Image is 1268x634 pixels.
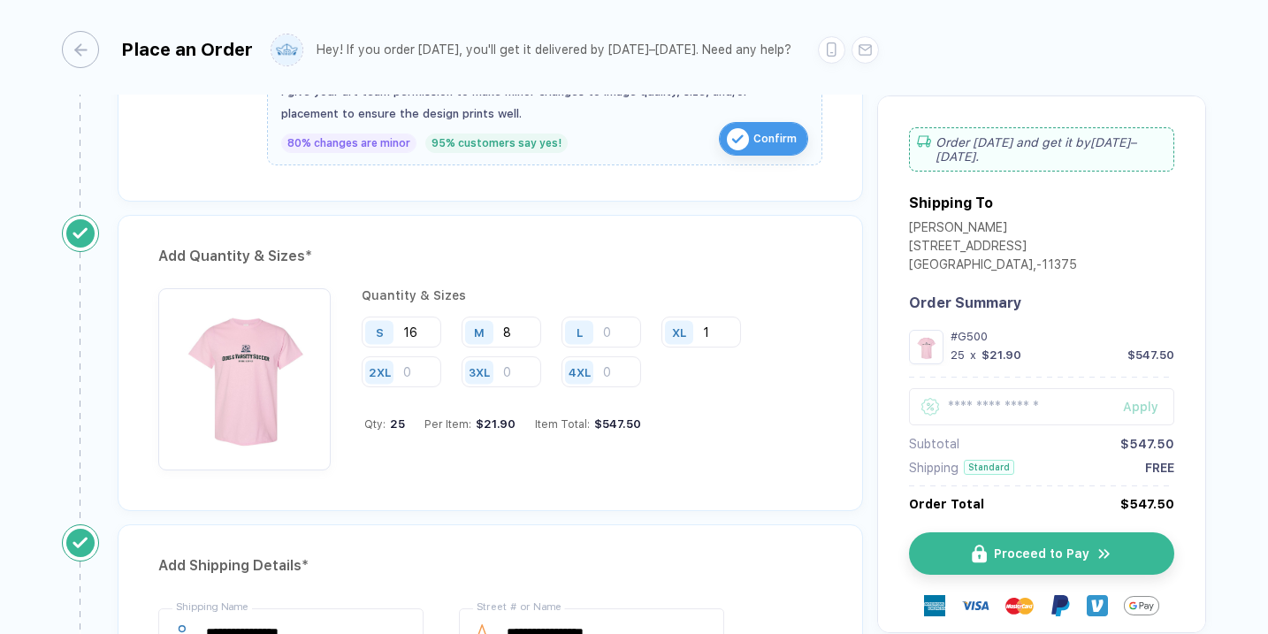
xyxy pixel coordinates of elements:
[425,134,568,153] div: 95% customers say yes!
[909,497,984,511] div: Order Total
[386,417,405,431] span: 25
[369,365,391,378] div: 2XL
[1050,595,1071,616] img: Paypal
[535,417,641,431] div: Item Total:
[909,220,1077,239] div: [PERSON_NAME]
[281,80,808,125] div: I give your art team permission to make minor changes to image quality, size, and/or placement to...
[1124,588,1159,623] img: GPay
[909,127,1174,172] div: Order [DATE] and get it by [DATE]–[DATE] .
[577,325,583,339] div: L
[424,417,516,431] div: Per Item:
[964,460,1014,475] div: Standard
[951,348,965,362] div: 25
[364,417,405,431] div: Qty:
[909,195,993,211] div: Shipping To
[909,437,959,451] div: Subtotal
[909,461,959,475] div: Shipping
[1120,437,1174,451] div: $547.50
[727,128,749,150] img: icon
[909,532,1174,575] button: iconProceed to Payicon
[1096,546,1112,562] img: icon
[1145,461,1174,475] div: FREE
[994,546,1089,561] span: Proceed to Pay
[972,545,987,563] img: icon
[1127,348,1174,362] div: $547.50
[474,325,485,339] div: M
[1005,592,1034,620] img: master-card
[968,348,978,362] div: x
[909,257,1077,276] div: [GEOGRAPHIC_DATA] , - 11375
[913,334,939,360] img: 6b4ad30d-d064-44e8-bae2-aa794e40560f_nt_front_1758472079394.jpg
[982,348,1021,362] div: $21.90
[471,417,516,431] div: $21.90
[1123,400,1174,414] div: Apply
[961,592,989,620] img: visa
[271,34,302,65] img: user profile
[672,325,686,339] div: XL
[719,122,808,156] button: iconConfirm
[1087,595,1108,616] img: Venmo
[753,125,797,153] span: Confirm
[909,239,1077,257] div: [STREET_ADDRESS]
[951,330,1174,343] div: #G500
[158,552,822,580] div: Add Shipping Details
[469,365,490,378] div: 3XL
[1101,388,1174,425] button: Apply
[362,288,822,302] div: Quantity & Sizes
[569,365,591,378] div: 4XL
[121,39,253,60] div: Place an Order
[590,417,641,431] div: $547.50
[167,297,322,452] img: 6b4ad30d-d064-44e8-bae2-aa794e40560f_nt_front_1758472079394.jpg
[317,42,791,57] div: Hey! If you order [DATE], you'll get it delivered by [DATE]–[DATE]. Need any help?
[909,294,1174,311] div: Order Summary
[281,134,416,153] div: 80% changes are minor
[1120,497,1174,511] div: $547.50
[158,242,822,271] div: Add Quantity & Sizes
[924,595,945,616] img: express
[376,325,384,339] div: S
